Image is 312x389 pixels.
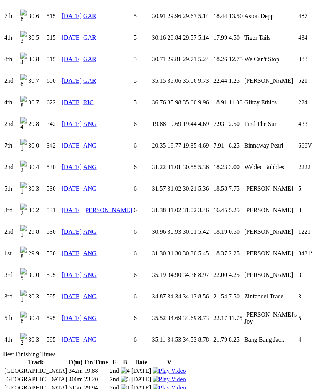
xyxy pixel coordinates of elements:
[167,243,182,264] td: 31.30
[20,225,27,238] img: 1
[46,157,61,178] td: 530
[28,114,45,134] td: 29.8
[213,221,228,242] td: 18.19
[46,92,61,113] td: 622
[183,200,197,221] td: 31.02
[133,200,151,221] td: 6
[62,185,82,192] a: [DATE]
[244,200,297,221] td: [PERSON_NAME]
[28,27,45,48] td: 30.5
[228,135,243,156] td: 8.25
[152,178,166,199] td: 31.57
[20,10,27,23] img: 8
[167,221,182,242] td: 30.93
[4,27,19,48] td: 4th
[213,6,228,27] td: 18.44
[4,376,67,383] td: [GEOGRAPHIC_DATA]
[183,135,197,156] td: 19.35
[228,286,243,307] td: 7.50
[244,135,297,156] td: Binnaway Pearl
[133,70,151,91] td: 5
[83,336,97,343] a: ANG
[133,92,151,113] td: 5
[152,286,166,307] td: 34.87
[198,70,212,91] td: 9.73
[228,92,243,113] td: 11.00
[133,243,151,264] td: 6
[133,178,151,199] td: 6
[198,329,212,350] td: 8.78
[62,121,82,127] a: [DATE]
[167,49,182,70] td: 29.81
[152,70,166,91] td: 35.15
[213,178,228,199] td: 18.58
[4,70,19,91] td: 2nd
[152,265,166,285] td: 35.19
[183,329,197,350] td: 34.53
[20,74,27,87] img: 8
[20,31,27,44] img: 3
[84,359,109,366] th: Fin Time
[4,135,19,156] td: 7th
[244,286,297,307] td: Zinfandel Trace
[4,367,67,375] td: [GEOGRAPHIC_DATA]
[167,70,182,91] td: 35.06
[62,272,82,278] a: [DATE]
[198,157,212,178] td: 5.36
[167,286,182,307] td: 34.34
[131,359,152,366] th: Date
[167,92,182,113] td: 35.98
[83,13,96,19] a: GAR
[244,308,297,329] td: [PERSON_NAME]'s Joy
[83,121,97,127] a: ANG
[28,178,45,199] td: 30.3
[167,265,182,285] td: 34.90
[213,200,228,221] td: 16.45
[198,49,212,70] td: 5.24
[46,308,61,329] td: 595
[213,114,228,134] td: 7.93
[109,367,119,375] td: 2nd
[198,243,212,264] td: 5.45
[4,92,19,113] td: 4th
[46,243,61,264] td: 530
[167,329,182,350] td: 34.53
[167,178,182,199] td: 31.02
[153,376,186,382] a: View replay
[228,27,243,48] td: 4.50
[133,221,151,242] td: 6
[152,243,166,264] td: 31.30
[133,49,151,70] td: 5
[244,27,297,48] td: Tiger Tails
[28,49,45,70] td: 30.8
[183,114,197,134] td: 19.44
[20,53,27,66] img: 4
[62,34,82,41] a: [DATE]
[244,92,297,113] td: Glitzy Ethics
[183,6,197,27] td: 29.67
[228,329,243,350] td: 8.25
[28,135,45,156] td: 30.0
[62,56,82,62] a: [DATE]
[228,6,243,27] td: 13.50
[213,49,228,70] td: 18.26
[228,308,243,329] td: 11.75
[83,272,97,278] a: ANG
[4,329,19,350] td: 4th
[183,92,197,113] td: 35.60
[83,207,132,213] a: [PERSON_NAME]
[4,6,19,27] td: 7th
[167,27,182,48] td: 29.84
[20,139,27,152] img: 1
[228,70,243,91] td: 1.25
[213,157,228,178] td: 18.23
[167,308,182,329] td: 34.69
[83,77,96,84] a: GAR
[83,250,97,257] a: ANG
[228,265,243,285] td: 4.25
[244,221,297,242] td: [PERSON_NAME]
[4,200,19,221] td: 3rd
[120,359,130,366] th: B
[20,247,27,260] img: 8
[4,49,19,70] td: 8th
